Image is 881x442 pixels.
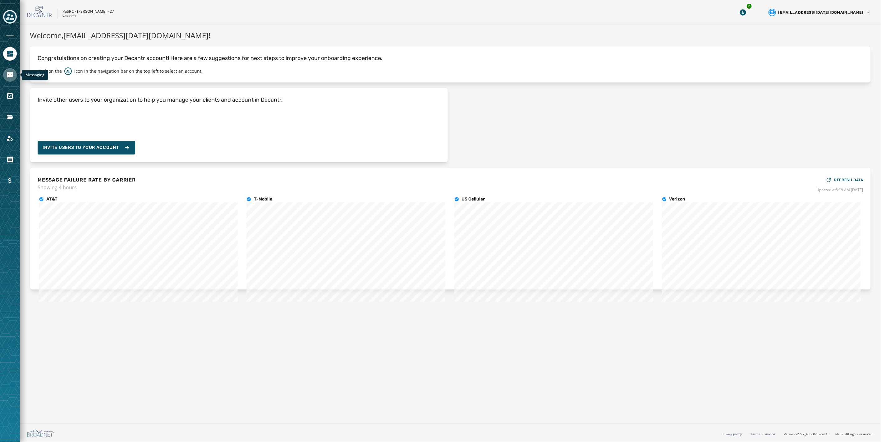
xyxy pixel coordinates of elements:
button: User settings [766,6,874,19]
a: Navigate to Messaging [3,68,17,82]
p: Congratulations on creating your Decantr account! Here are a few suggestions for next steps to im... [38,54,863,62]
h1: Welcome, [EMAIL_ADDRESS][DATE][DOMAIN_NAME] ! [30,30,871,41]
button: Invite Users to your account [38,141,135,154]
h4: US Cellular [462,196,485,202]
p: vcsuhlf8 [62,14,76,19]
p: PaSRC - [PERSON_NAME] - 27 [62,9,114,14]
a: Terms of service [750,432,775,436]
a: Navigate to Files [3,110,17,124]
span: Version [784,432,831,436]
a: Navigate to Home [3,47,17,61]
p: icon in the navigation bar on the top left to select an account. [74,68,203,74]
h4: T-Mobile [254,196,272,202]
a: Navigate to Orders [3,153,17,166]
h4: Verizon [669,196,686,202]
h4: Invite other users to your organization to help you manage your clients and account in Decantr. [38,95,283,104]
span: © 2025 All rights reserved. [836,432,874,436]
span: Showing 4 hours [38,184,136,191]
a: Privacy policy [722,432,742,436]
div: Messaging [22,70,48,80]
h4: MESSAGE FAILURE RATE BY CARRIER [38,176,136,184]
a: Navigate to Billing [3,174,17,187]
span: Invite Users to your account [43,145,119,151]
button: Download Menu [737,7,749,18]
button: REFRESH DATA [826,175,863,185]
span: Updated at 8:19 AM [DATE] [817,187,863,192]
button: Toggle account select drawer [3,10,17,24]
h4: AT&T [46,196,57,202]
a: Navigate to Account [3,131,17,145]
a: Navigate to Surveys [3,89,17,103]
span: [EMAIL_ADDRESS][DATE][DOMAIN_NAME] [778,10,864,15]
div: 2 [746,3,752,9]
span: v2.5.7_450cf6f02ca01d91e0dd0016ee612a244a52abf3 [796,432,831,436]
span: REFRESH DATA [834,177,863,182]
p: Click on the [38,68,62,74]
